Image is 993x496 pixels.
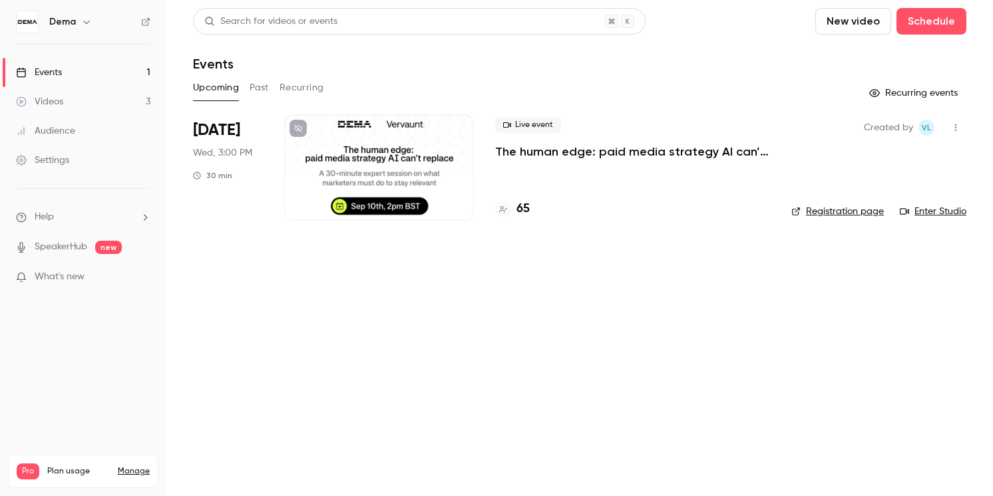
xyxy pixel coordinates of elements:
button: Recurring [280,77,324,98]
div: 30 min [193,170,232,181]
div: Settings [16,154,69,167]
a: SpeakerHub [35,240,87,254]
div: Sep 10 Wed, 2:00 PM (Europe/London) [193,114,263,221]
a: The human edge: paid media strategy AI can’t replace [495,144,770,160]
a: Manage [118,466,150,477]
span: Created by [864,120,913,136]
button: Schedule [896,8,966,35]
button: Past [250,77,269,98]
span: Help [35,210,54,224]
h4: 65 [516,200,530,218]
span: [DATE] [193,120,240,141]
span: Ville Leikas [918,120,934,136]
div: Audience [16,124,75,138]
a: 65 [495,200,530,218]
span: new [95,241,122,254]
span: Wed, 3:00 PM [193,146,252,160]
button: Upcoming [193,77,239,98]
span: Live event [495,117,561,133]
h1: Events [193,56,234,72]
iframe: Noticeable Trigger [134,271,150,283]
h6: Dema [49,15,76,29]
span: VL [922,120,931,136]
span: Pro [17,463,39,479]
div: Search for videos or events [204,15,337,29]
a: Enter Studio [900,205,966,218]
span: What's new [35,270,85,284]
span: Plan usage [47,466,110,477]
a: Registration page [791,205,884,218]
div: Events [16,66,62,79]
div: Videos [16,95,63,108]
li: help-dropdown-opener [16,210,150,224]
button: Recurring events [863,82,966,104]
button: New video [815,8,891,35]
img: Dema [17,11,38,33]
